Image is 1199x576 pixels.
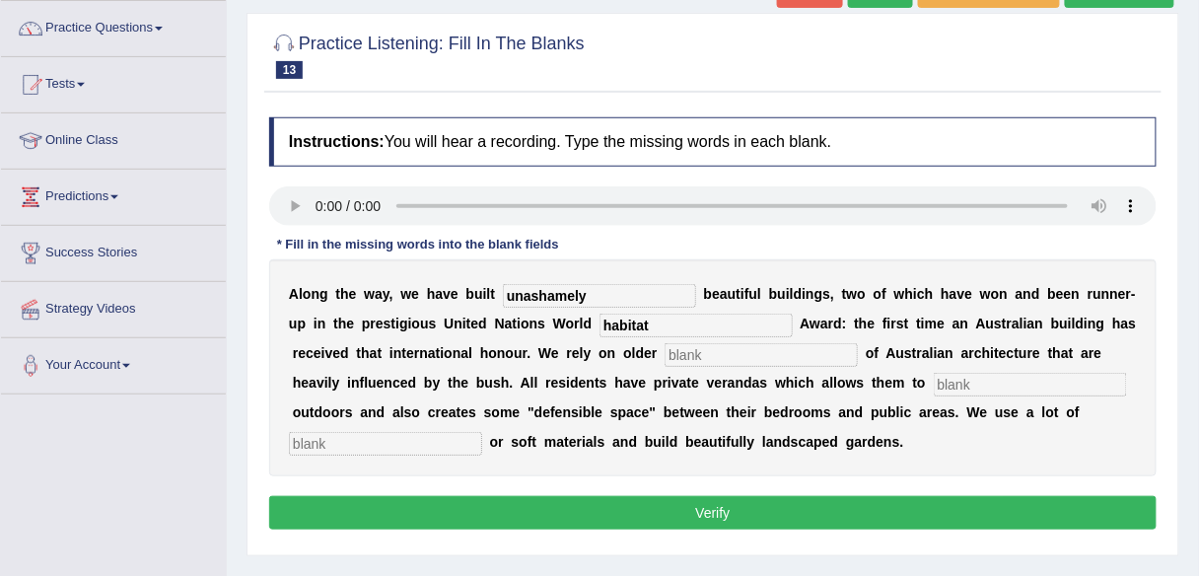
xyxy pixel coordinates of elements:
[1069,345,1074,361] b: t
[1072,286,1081,302] b: n
[453,375,461,391] b: h
[1051,316,1060,331] b: b
[408,375,417,391] b: d
[269,117,1157,167] h4: You will hear a recording. Type the missing words in each blank.
[1112,316,1121,331] b: h
[474,286,483,302] b: u
[950,286,957,302] b: a
[584,345,592,361] b: y
[497,345,506,361] b: n
[368,375,377,391] b: u
[1019,345,1027,361] b: u
[607,345,616,361] b: n
[671,375,679,391] b: v
[324,375,328,391] b: i
[289,286,299,302] b: A
[395,316,399,331] b: i
[1007,316,1012,331] b: r
[925,286,934,302] b: h
[468,345,472,361] b: l
[749,286,758,302] b: u
[905,286,914,302] b: h
[999,345,1007,361] b: e
[319,286,328,302] b: g
[346,316,354,331] b: e
[574,316,579,331] b: r
[1,282,226,331] a: Strategy Videos
[980,286,991,302] b: w
[599,314,793,337] input: blank
[1081,345,1089,361] b: a
[1002,316,1007,331] b: t
[333,316,338,331] b: t
[723,375,728,391] b: r
[364,375,368,391] b: l
[687,375,692,391] b: t
[934,345,938,361] b: i
[293,375,302,391] b: h
[842,316,847,331] b: :
[976,316,986,331] b: A
[332,345,340,361] b: e
[411,286,419,302] b: e
[913,286,917,302] b: i
[854,316,859,331] b: t
[451,286,458,302] b: e
[728,286,737,302] b: u
[375,286,383,302] b: a
[530,375,534,391] b: l
[389,286,393,302] b: ,
[517,316,521,331] b: i
[882,286,886,302] b: f
[383,286,389,302] b: y
[934,373,1127,396] input: blank
[493,375,501,391] b: s
[728,375,736,391] b: a
[559,375,567,391] b: s
[814,286,823,302] b: g
[757,286,761,302] b: l
[1,57,226,107] a: Tests
[466,286,475,302] b: b
[999,286,1008,302] b: n
[1089,345,1093,361] b: r
[580,316,584,331] b: l
[306,345,314,361] b: c
[1088,286,1093,302] b: r
[964,286,972,302] b: e
[922,345,930,361] b: a
[495,316,505,331] b: N
[1094,345,1102,361] b: e
[1068,316,1072,331] b: i
[389,345,393,361] b: i
[444,316,454,331] b: U
[644,345,652,361] b: e
[361,345,370,361] b: h
[847,286,858,302] b: w
[868,316,876,331] b: e
[1,1,226,50] a: Practice Questions
[527,345,530,361] b: .
[487,286,491,302] b: l
[896,316,904,331] b: s
[736,286,741,302] b: t
[443,286,451,302] b: v
[514,345,523,361] b: u
[1032,345,1040,361] b: e
[896,345,905,361] b: u
[566,375,570,391] b: i
[480,345,489,361] b: h
[665,343,858,367] input: blank
[347,375,351,391] b: i
[930,345,934,361] b: l
[506,345,515,361] b: o
[712,286,720,302] b: e
[623,345,632,361] b: o
[957,286,965,302] b: v
[917,345,922,361] b: r
[857,286,866,302] b: o
[946,345,954,361] b: n
[435,286,443,302] b: a
[567,345,572,361] b: r
[1035,316,1044,331] b: n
